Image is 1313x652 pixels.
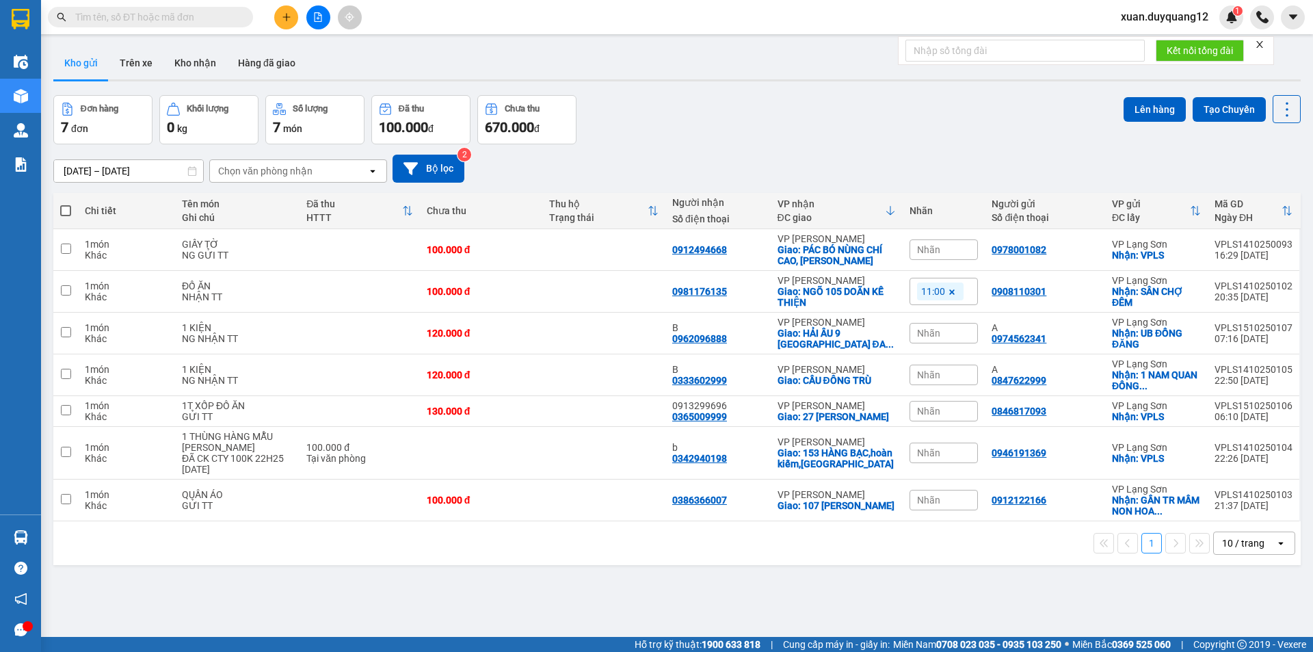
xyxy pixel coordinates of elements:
[306,453,413,464] div: Tại văn phòng
[1215,250,1292,261] div: 16:29 [DATE]
[1072,637,1171,652] span: Miền Bắc
[182,375,293,386] div: NG NHẬN TT
[1225,11,1238,23] img: icon-new-feature
[672,213,764,224] div: Số điện thoại
[992,333,1046,344] div: 0974562341
[427,369,536,380] div: 120.000 đ
[917,369,940,380] span: Nhãn
[85,375,168,386] div: Khác
[1112,358,1201,369] div: VP Lạng Sơn
[371,95,470,144] button: Đã thu100.000đ
[182,250,293,261] div: NG GỬI TT
[992,244,1046,255] div: 0978001082
[917,406,940,417] span: Nhãn
[1181,637,1183,652] span: |
[1193,97,1266,122] button: Tạo Chuyến
[1112,328,1201,350] div: Nhận: UB ĐỒNG ĐĂNG
[1112,411,1201,422] div: Nhận: VPLS
[549,198,648,209] div: Thu hộ
[672,495,727,506] div: 0386366007
[71,123,88,134] span: đơn
[992,286,1046,297] div: 0908110301
[1112,369,1201,391] div: Nhận: 1 NAM QUAN ĐỒNG ĐĂNG
[14,592,27,605] span: notification
[778,275,897,286] div: VP [PERSON_NAME]
[393,155,464,183] button: Bộ lọc
[1215,489,1292,500] div: VPLS1410250103
[273,119,280,135] span: 7
[367,166,378,177] svg: open
[182,281,293,291] div: ĐỒ ĂN
[85,500,168,511] div: Khác
[778,364,897,375] div: VP [PERSON_NAME]
[778,436,897,447] div: VP [PERSON_NAME]
[427,495,536,506] div: 100.000 đ
[14,89,28,103] img: warehouse-icon
[1112,495,1201,517] div: Nhận: GẦN TR MẦM NON HOA ĐÀO - CAO LỘC
[1215,442,1292,453] div: VPLS1410250104
[992,406,1046,417] div: 0846817093
[783,637,890,652] span: Cung cấp máy in - giấy in:
[702,639,760,650] strong: 1900 633 818
[182,322,293,333] div: 1 KIỆN
[14,530,28,545] img: warehouse-icon
[1156,40,1244,62] button: Kết nối tổng đài
[85,239,168,250] div: 1 món
[457,148,471,161] sup: 2
[1281,5,1305,29] button: caret-down
[778,489,897,500] div: VP [PERSON_NAME]
[1112,453,1201,464] div: Nhận: VPLS
[1222,536,1264,550] div: 10 / trang
[182,431,293,453] div: 1 THÙNG HÀNG MẪU THẠCH CAO
[1215,239,1292,250] div: VPLS1410250093
[54,160,203,182] input: Select a date range.
[182,291,293,302] div: NHẬN TT
[14,623,27,636] span: message
[505,104,540,114] div: Chưa thu
[778,244,897,266] div: Giao: PÁC BÓ NÙNG CHÍ CAO, CAO BẰNG
[274,5,298,29] button: plus
[306,442,413,453] div: 100.000 đ
[778,212,886,223] div: ĐC giao
[1235,6,1240,16] span: 1
[672,442,764,453] div: b
[778,400,897,411] div: VP [PERSON_NAME]
[1112,239,1201,250] div: VP Lạng Sơn
[1215,281,1292,291] div: VPLS1410250102
[1141,533,1162,553] button: 1
[1215,500,1292,511] div: 21:37 [DATE]
[1139,380,1148,391] span: ...
[672,197,764,208] div: Người nhận
[167,119,174,135] span: 0
[672,400,764,411] div: 0913299696
[182,489,293,500] div: QUẦN ÁO
[159,95,258,144] button: Khối lượng0kg
[182,212,293,223] div: Ghi chú
[917,244,940,255] span: Nhãn
[57,12,66,22] span: search
[182,453,293,475] div: ĐÃ CK CTY 100K 22H25 14/10
[428,123,434,134] span: đ
[1287,11,1299,23] span: caret-down
[672,364,764,375] div: B
[992,375,1046,386] div: 0847622999
[1112,400,1201,411] div: VP Lạng Sơn
[345,12,354,22] span: aim
[85,281,168,291] div: 1 món
[1256,11,1269,23] img: phone-icon
[85,400,168,411] div: 1 món
[61,119,68,135] span: 7
[672,286,727,297] div: 0981176135
[85,333,168,344] div: Khác
[992,198,1098,209] div: Người gửi
[477,95,576,144] button: Chưa thu670.000đ
[992,322,1098,333] div: A
[1112,484,1201,495] div: VP Lạng Sơn
[85,364,168,375] div: 1 món
[14,157,28,172] img: solution-icon
[85,250,168,261] div: Khác
[886,339,894,350] span: ...
[85,489,168,500] div: 1 món
[1110,8,1219,25] span: xuan.duyquang12
[1237,640,1247,649] span: copyright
